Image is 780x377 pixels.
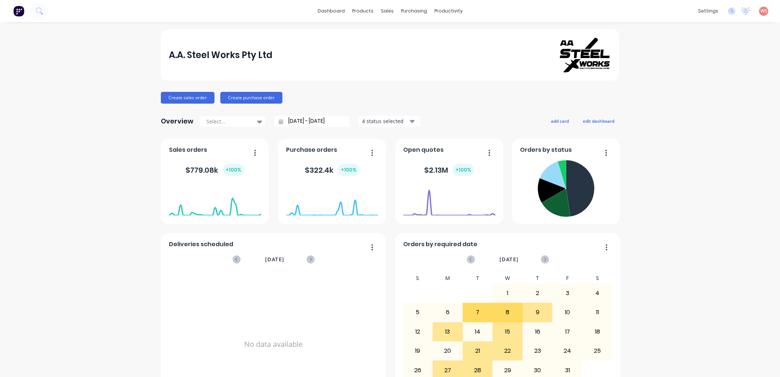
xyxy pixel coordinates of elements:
[397,6,431,17] div: purchasing
[578,116,619,126] button: edit dashboard
[349,6,377,17] div: products
[265,255,284,263] span: [DATE]
[463,323,492,341] div: 14
[523,323,552,341] div: 16
[403,303,433,322] div: 5
[403,342,433,360] div: 19
[493,342,522,360] div: 22
[431,6,466,17] div: productivity
[553,342,582,360] div: 24
[305,164,360,176] div: $ 322.4k
[520,146,572,154] span: Orders by status
[161,114,194,129] div: Overview
[582,273,613,284] div: S
[403,146,444,154] span: Open quotes
[13,6,24,17] img: Factory
[523,284,552,302] div: 2
[377,6,397,17] div: sales
[286,146,337,154] span: Purchase orders
[314,6,349,17] a: dashboard
[560,38,611,73] img: A.A. Steel Works Pty Ltd
[463,303,492,322] div: 7
[493,303,522,322] div: 8
[583,342,612,360] div: 25
[553,303,582,322] div: 10
[583,323,612,341] div: 18
[424,164,474,176] div: $ 2.13M
[553,284,582,302] div: 3
[433,303,462,322] div: 6
[546,116,574,126] button: add card
[499,255,519,263] span: [DATE]
[463,273,493,284] div: T
[583,284,612,302] div: 4
[552,273,582,284] div: F
[493,284,522,302] div: 1
[433,342,462,360] div: 20
[433,273,463,284] div: M
[433,323,462,341] div: 13
[553,323,582,341] div: 17
[492,273,523,284] div: W
[523,342,552,360] div: 23
[223,164,244,176] div: + 100 %
[169,48,272,62] div: A.A. Steel Works Pty Ltd
[583,303,612,322] div: 11
[338,164,360,176] div: + 100 %
[761,8,767,14] span: WS
[169,146,207,154] span: Sales orders
[694,6,722,17] div: settings
[362,117,408,125] div: 4 status selected
[403,273,433,284] div: S
[185,164,244,176] div: $ 779.08k
[220,92,282,104] button: Create purchase order
[493,323,522,341] div: 15
[403,323,433,341] div: 12
[452,164,474,176] div: + 100 %
[463,342,492,360] div: 21
[523,273,553,284] div: T
[523,303,552,322] div: 9
[358,116,420,127] button: 4 status selected
[161,92,214,104] button: Create sales order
